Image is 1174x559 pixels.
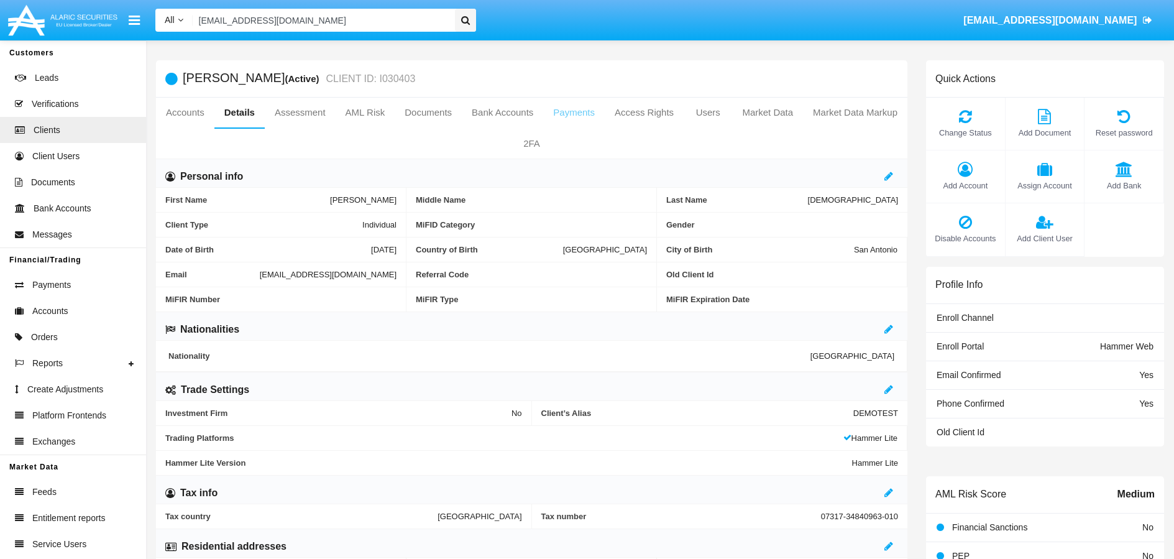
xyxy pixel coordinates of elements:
[285,72,323,86] div: (Active)
[165,295,397,304] span: MiFIR Number
[958,3,1158,38] a: [EMAIL_ADDRESS][DOMAIN_NAME]
[336,98,395,127] a: AML Risk
[181,383,249,397] h6: Trade Settings
[265,98,336,127] a: Assessment
[260,270,397,279] span: [EMAIL_ADDRESS][DOMAIN_NAME]
[1139,399,1153,409] span: Yes
[462,98,543,127] a: Bank Accounts
[932,180,999,192] span: Add Account
[34,202,91,215] span: Bank Accounts
[853,409,898,418] span: DEMOTEST
[193,9,451,32] input: Search
[935,488,1006,500] h6: AML Risk Score
[854,245,897,254] span: San Antonio
[180,323,239,336] h6: Nationalities
[180,170,243,183] h6: Personal info
[34,124,60,137] span: Clients
[32,98,78,111] span: Verifications
[1012,180,1078,192] span: Assign Account
[362,220,397,229] span: Individual
[416,295,647,304] span: MiFIR Type
[180,486,218,500] h6: Tax info
[32,279,71,292] span: Payments
[323,74,416,84] small: CLIENT ID: I030403
[32,150,80,163] span: Client Users
[1139,370,1153,380] span: Yes
[1012,233,1078,244] span: Add Client User
[330,195,397,205] span: [PERSON_NAME]
[937,341,984,351] span: Enroll Portal
[156,98,214,127] a: Accounts
[416,245,563,254] span: Country of Birth
[937,313,994,323] span: Enroll Channel
[541,512,821,521] span: Tax number
[808,195,898,205] span: [DEMOGRAPHIC_DATA]
[666,220,898,229] span: Gender
[937,370,1001,380] span: Email Confirmed
[541,409,853,418] span: Client’s Alias
[371,245,397,254] span: [DATE]
[416,195,647,205] span: Middle Name
[963,15,1137,25] span: [EMAIL_ADDRESS][DOMAIN_NAME]
[6,2,119,39] img: Logo image
[1012,127,1078,139] span: Add Document
[821,512,898,521] span: 07317-34840963-010
[32,228,72,241] span: Messages
[165,458,852,468] span: Hammer Lite Version
[31,331,58,344] span: Orders
[438,512,521,521] span: [GEOGRAPHIC_DATA]
[1100,341,1153,351] span: Hammer Web
[1117,487,1155,502] span: Medium
[35,72,58,85] span: Leads
[932,127,999,139] span: Change Status
[156,129,907,159] a: 2FA
[937,427,984,437] span: Old Client Id
[810,351,894,361] span: [GEOGRAPHIC_DATA]
[165,195,330,205] span: First Name
[32,538,86,551] span: Service Users
[155,14,193,27] a: All
[165,220,362,229] span: Client Type
[165,433,843,443] span: Trading Platforms
[563,245,647,254] span: [GEOGRAPHIC_DATA]
[937,399,1004,409] span: Phone Confirmed
[165,245,371,254] span: Date of Birth
[932,233,999,244] span: Disable Accounts
[31,176,75,189] span: Documents
[165,512,438,521] span: Tax country
[165,15,175,25] span: All
[32,305,68,318] span: Accounts
[214,98,265,127] a: Details
[803,98,907,127] a: Market Data Markup
[181,540,287,553] h6: Residential addresses
[935,73,996,85] h6: Quick Actions
[605,98,684,127] a: Access Rights
[732,98,803,127] a: Market Data
[32,435,75,448] span: Exchanges
[32,512,106,525] span: Entitlement reports
[27,383,103,396] span: Create Adjustments
[416,270,647,279] span: Referral Code
[168,351,810,361] span: Nationality
[32,486,57,499] span: Feeds
[416,220,647,229] span: MiFID Category
[684,98,732,127] a: Users
[1091,127,1157,139] span: Reset password
[666,195,808,205] span: Last Name
[1091,180,1157,192] span: Add Bank
[952,522,1027,532] span: Financial Sanctions
[666,245,854,254] span: City of Birth
[511,409,522,418] span: No
[32,357,63,370] span: Reports
[165,409,511,418] span: Investment Firm
[1142,522,1153,532] span: No
[32,409,106,422] span: Platform Frontends
[183,72,415,86] h5: [PERSON_NAME]
[165,270,260,279] span: Email
[543,98,605,127] a: Payments
[395,98,462,127] a: Documents
[852,458,898,468] span: Hammer Lite
[843,433,897,443] span: Hammer Lite
[935,279,983,290] h6: Profile Info
[666,295,898,304] span: MiFIR Expiration Date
